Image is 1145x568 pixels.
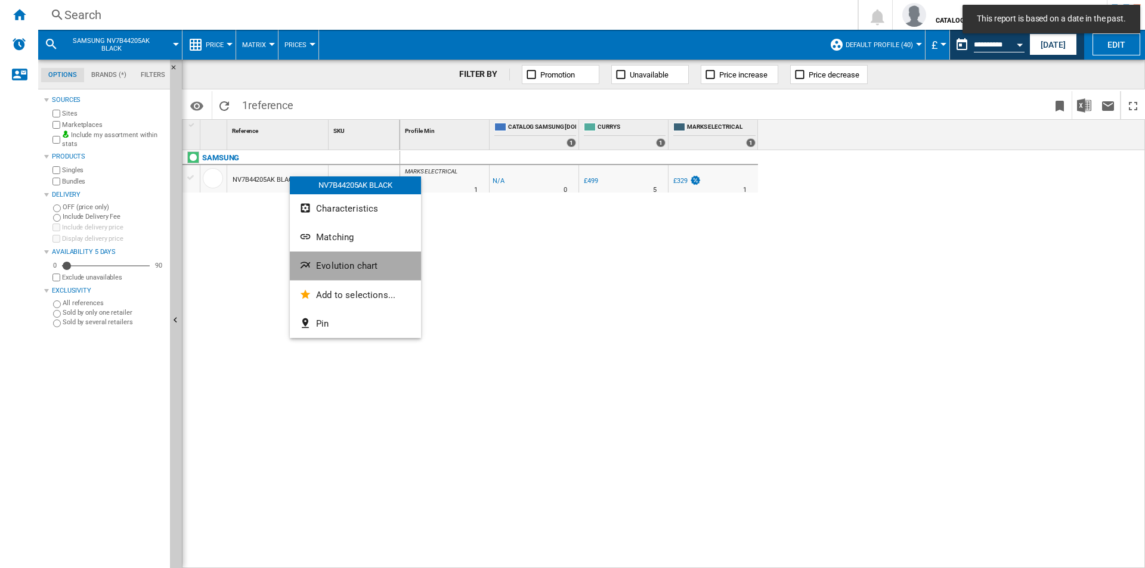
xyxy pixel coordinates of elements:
span: This report is based on a date in the past. [973,13,1129,25]
span: Matching [316,232,354,243]
span: Evolution chart [316,260,377,271]
span: Add to selections... [316,290,395,300]
button: Matching [290,223,421,252]
button: Evolution chart [290,252,421,280]
span: Characteristics [316,203,378,214]
div: NV7B44205AK BLACK [290,176,421,194]
span: Pin [316,318,329,329]
button: Add to selections... [290,281,421,309]
button: Characteristics [290,194,421,223]
button: Pin... [290,309,421,338]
